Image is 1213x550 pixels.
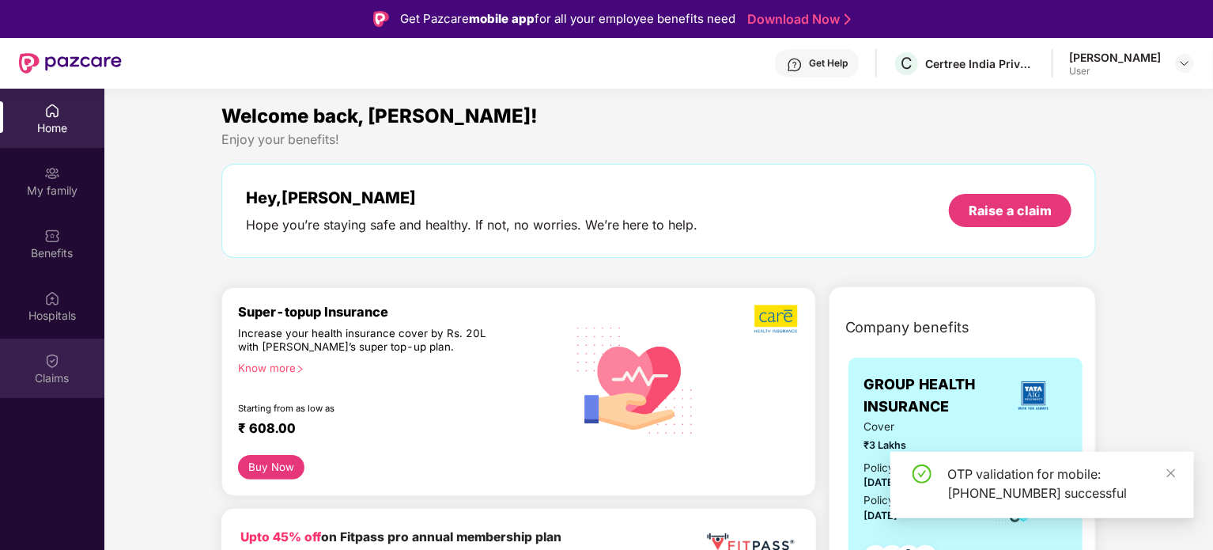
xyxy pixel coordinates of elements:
[864,374,1000,419] span: GROUP HEALTH INSURANCE
[238,420,550,439] div: ₹ 608.00
[864,438,973,453] span: ₹3 Lakhs
[296,365,304,374] span: right
[754,304,799,334] img: b5dec4f62d2307b9de63beb79f102df3.png
[1069,50,1161,65] div: [PERSON_NAME]
[221,104,538,127] span: Welcome back, [PERSON_NAME]!
[246,217,698,233] div: Hope you’re staying safe and healthy. If not, no worries. We’re here to help.
[373,11,389,27] img: Logo
[469,11,535,26] strong: mobile app
[238,327,497,355] div: Increase your health insurance cover by Rs. 20L with [PERSON_NAME]’s super top-up plan.
[44,103,60,119] img: svg+xml;base64,PHN2ZyBpZD0iSG9tZSIgeG1sbnM9Imh0dHA6Ly93d3cudzMub3JnLzIwMDAvc3ZnIiB3aWR0aD0iMjAiIG...
[809,57,848,70] div: Get Help
[969,202,1052,219] div: Raise a claim
[44,165,60,181] img: svg+xml;base64,PHN2ZyB3aWR0aD0iMjAiIGhlaWdodD0iMjAiIHZpZXdCb3g9IjAgMCAyMCAyMCIgZmlsbD0ibm9uZSIgeG...
[1069,65,1161,78] div: User
[240,529,561,544] b: on Fitpass pro annual membership plan
[238,403,498,414] div: Starting from as low as
[1178,57,1191,70] img: svg+xml;base64,PHN2ZyBpZD0iRHJvcGRvd24tMzJ4MzIiIHhtbG5zPSJodHRwOi8vd3d3LnczLm9yZy8yMDAwL3N2ZyIgd2...
[747,11,846,28] a: Download Now
[400,9,735,28] div: Get Pazcare for all your employee benefits need
[864,492,929,509] div: Policy Expiry
[1012,374,1055,417] img: insurerLogo
[787,57,803,73] img: svg+xml;base64,PHN2ZyBpZD0iSGVscC0zMngzMiIgeG1sbnM9Imh0dHA6Ly93d3cudzMub3JnLzIwMDAvc3ZnIiB3aWR0aD...
[565,308,706,451] img: svg+xml;base64,PHN2ZyB4bWxucz0iaHR0cDovL3d3dy53My5vcmcvMjAwMC9zdmciIHhtbG5zOnhsaW5rPSJodHRwOi8vd3...
[238,455,305,480] button: Buy Now
[44,290,60,306] img: svg+xml;base64,PHN2ZyBpZD0iSG9zcGl0YWxzIiB4bWxucz0iaHR0cDovL3d3dy53My5vcmcvMjAwMC9zdmciIHdpZHRoPS...
[864,419,973,435] span: Cover
[44,228,60,244] img: svg+xml;base64,PHN2ZyBpZD0iQmVuZWZpdHMiIHhtbG5zPSJodHRwOi8vd3d3LnczLm9yZy8yMDAwL3N2ZyIgd2lkdGg9Ij...
[238,362,556,373] div: Know more
[925,56,1036,71] div: Certree India Private Limited
[901,54,913,73] span: C
[240,529,321,544] b: Upto 45% off
[44,353,60,369] img: svg+xml;base64,PHN2ZyBpZD0iQ2xhaW0iIHhtbG5zPSJodHRwOi8vd3d3LnczLm9yZy8yMDAwL3N2ZyIgd2lkdGg9IjIwIi...
[1166,468,1177,479] span: close
[947,465,1175,503] div: OTP validation for mobile: [PHONE_NUMBER] successful
[864,476,898,488] span: [DATE]
[845,317,970,339] span: Company benefits
[845,11,851,28] img: Stroke
[864,510,898,522] span: [DATE]
[238,304,565,320] div: Super-topup Insurance
[913,465,931,484] span: check-circle
[221,131,1097,148] div: Enjoy your benefits!
[19,53,122,74] img: New Pazcare Logo
[246,188,698,207] div: Hey, [PERSON_NAME]
[864,460,931,476] div: Policy issued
